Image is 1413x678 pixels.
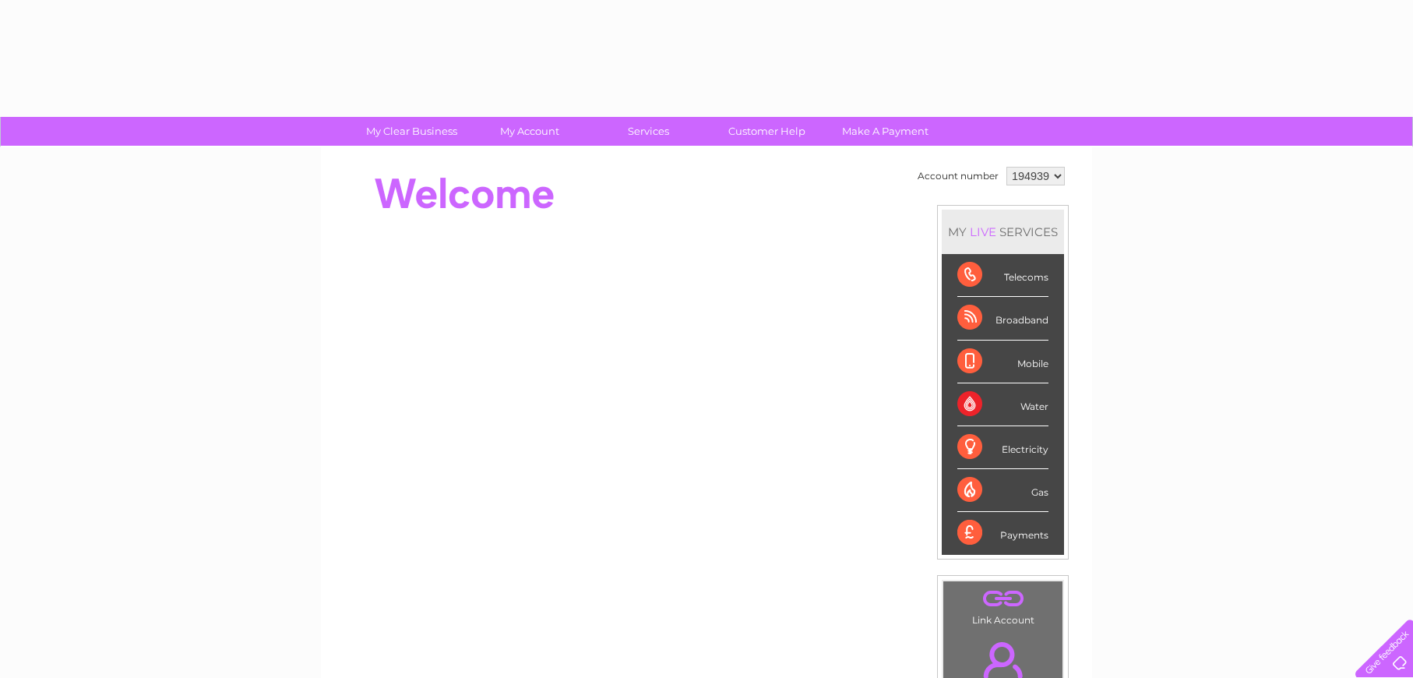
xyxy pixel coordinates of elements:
[347,117,476,146] a: My Clear Business
[466,117,594,146] a: My Account
[943,581,1063,630] td: Link Account
[584,117,713,146] a: Services
[957,254,1048,297] div: Telecoms
[957,469,1048,512] div: Gas
[967,224,999,239] div: LIVE
[914,163,1002,189] td: Account number
[942,210,1064,254] div: MY SERVICES
[957,341,1048,383] div: Mobile
[821,117,950,146] a: Make A Payment
[947,585,1059,613] a: .
[703,117,831,146] a: Customer Help
[957,426,1048,469] div: Electricity
[957,512,1048,554] div: Payments
[957,383,1048,426] div: Water
[957,297,1048,340] div: Broadband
